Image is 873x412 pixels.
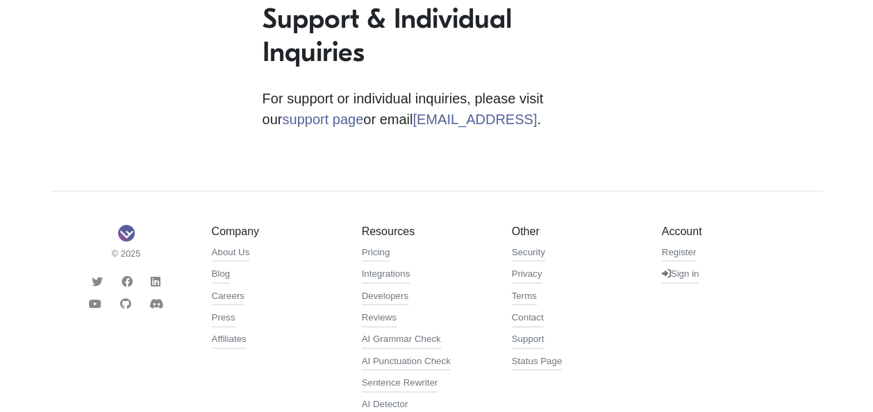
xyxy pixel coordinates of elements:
a: Affiliates [212,332,247,349]
img: Sapling Logo [118,225,135,241]
i: Github [120,298,131,309]
a: Integrations [362,267,410,284]
a: Careers [212,289,244,306]
a: AI Grammar Check [362,332,441,349]
a: Status Page [512,354,563,371]
i: LinkedIn [151,276,160,287]
a: Press [212,311,235,327]
a: Contact [512,311,544,327]
h5: Company [212,225,341,238]
a: Register [662,246,697,262]
a: Developers [362,289,408,306]
p: For support or individual inquiries, please visit our or email . [263,88,611,130]
a: Blog [212,267,231,284]
a: Sentence Rewriter [362,376,438,393]
a: About Us [212,246,250,262]
i: Youtube [89,298,101,309]
a: Reviews [362,311,397,327]
i: Facebook [122,276,133,287]
i: Discord [149,298,163,309]
a: Security [512,246,545,262]
a: Support [512,332,544,349]
h5: Resources [362,225,491,238]
a: Pricing [362,246,390,262]
h5: Account [662,225,791,238]
a: Sign in [662,267,699,284]
a: AI Punctuation Check [362,354,451,371]
h1: Support & Individual Inquiries [263,2,611,69]
small: © 2025 [62,247,191,260]
a: Privacy [512,267,542,284]
h5: Other [512,225,641,238]
a: support page [282,112,363,127]
a: [EMAIL_ADDRESS] [413,112,537,127]
a: Terms [512,289,537,306]
i: Twitter [92,276,103,287]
